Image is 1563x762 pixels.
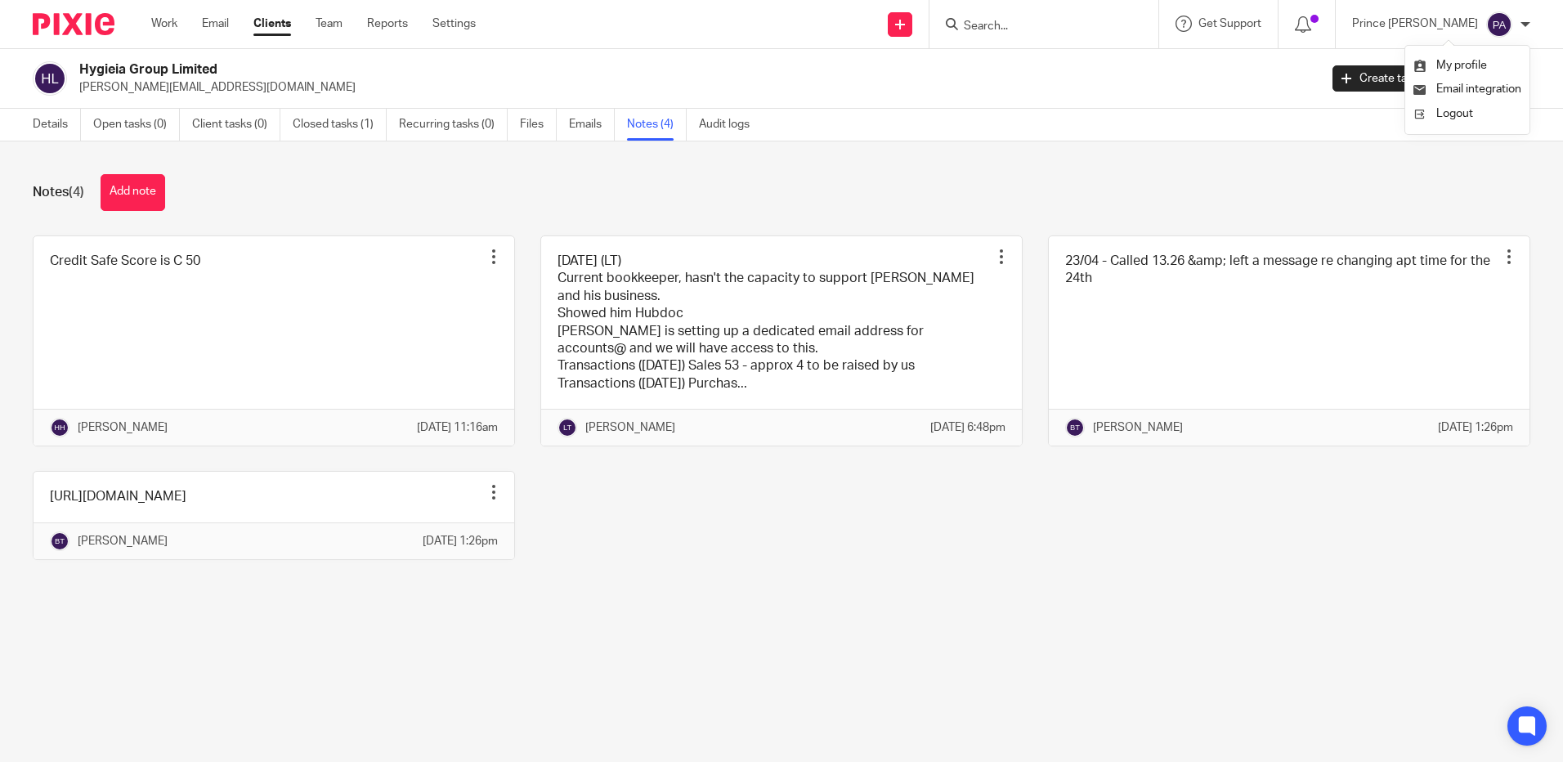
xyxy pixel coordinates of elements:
a: Recurring tasks (0) [399,109,508,141]
a: Clients [253,16,291,32]
span: Logout [1436,108,1473,119]
a: Files [520,109,557,141]
img: Pixie [33,13,114,35]
p: [PERSON_NAME] [78,533,168,549]
a: Audit logs [699,109,762,141]
img: svg%3E [1486,11,1512,38]
p: Prince [PERSON_NAME] [1352,16,1478,32]
a: Emails [569,109,615,141]
span: Email integration [1436,83,1521,95]
button: Add note [101,174,165,211]
span: Get Support [1198,18,1261,29]
img: svg%3E [558,418,577,437]
a: Open tasks (0) [93,109,180,141]
img: svg%3E [50,418,69,437]
img: svg%3E [33,61,67,96]
span: My profile [1436,60,1487,71]
p: [PERSON_NAME] [1093,419,1183,436]
a: Reports [367,16,408,32]
input: Search [962,20,1109,34]
img: svg%3E [1065,418,1085,437]
p: [DATE] 1:26pm [1438,419,1513,436]
a: Client tasks (0) [192,109,280,141]
p: [DATE] 1:26pm [423,533,498,549]
a: Create task [1332,65,1427,92]
img: svg%3E [50,531,69,551]
a: My profile [1413,60,1487,71]
a: Team [316,16,343,32]
h2: Hygieia Group Limited [79,61,1062,78]
p: [DATE] 11:16am [417,419,498,436]
a: Work [151,16,177,32]
a: Logout [1413,102,1521,126]
p: [PERSON_NAME] [585,419,675,436]
p: [PERSON_NAME][EMAIL_ADDRESS][DOMAIN_NAME] [79,79,1308,96]
h1: Notes [33,184,84,201]
span: (4) [69,186,84,199]
a: Email [202,16,229,32]
a: Settings [432,16,476,32]
a: Email integration [1413,83,1521,95]
a: Closed tasks (1) [293,109,387,141]
p: [PERSON_NAME] [78,419,168,436]
p: [DATE] 6:48pm [930,419,1005,436]
a: Notes (4) [627,109,687,141]
a: Details [33,109,81,141]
